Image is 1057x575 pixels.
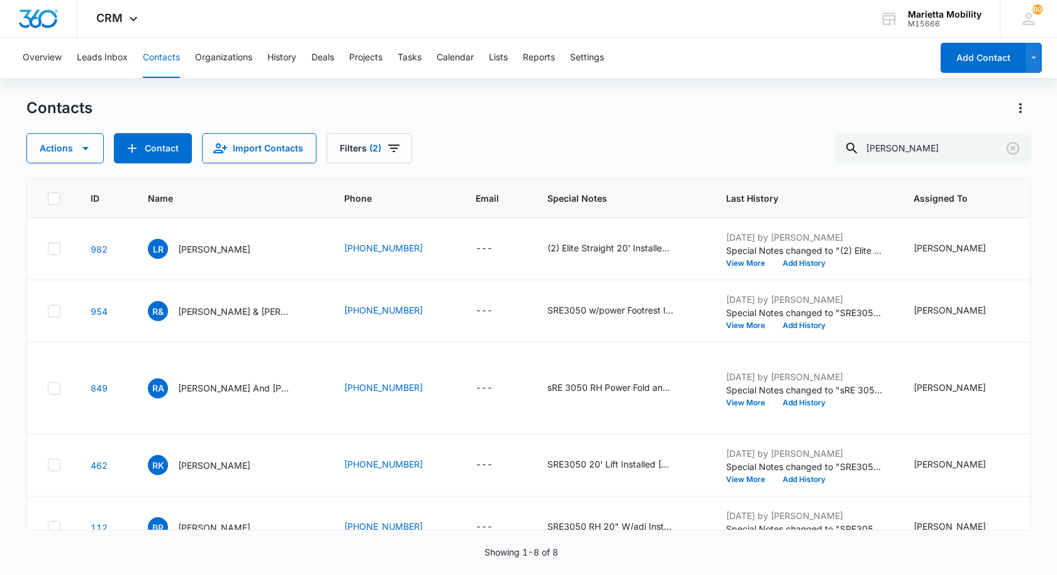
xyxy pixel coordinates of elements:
div: Email - - Select to Edit Field [476,457,515,473]
div: [PERSON_NAME] [914,304,986,317]
span: (2) [369,144,381,153]
p: Special Notes changed to "sRE 3050 RH Power Fold and Adj clamps installed [DATE] scheduled [DATE]... [726,383,883,397]
span: RK [148,455,168,475]
div: account name [908,9,981,19]
a: [PHONE_NUMBER] [344,381,423,394]
div: Email - - Select to Edit Field [476,520,515,535]
button: Calendar [437,38,474,78]
p: [DATE] by [PERSON_NAME] [726,370,883,383]
button: Filters [327,133,412,163]
div: Email - - Select to Edit Field [476,381,515,396]
p: [DATE] by [PERSON_NAME] [726,447,883,460]
span: 60 [1032,4,1043,14]
button: Organizations [195,38,252,78]
div: Assigned To - Josh Hesson - Select to Edit Field [914,304,1009,319]
div: [PERSON_NAME] [914,381,986,394]
p: Special Notes changed to "SRE3050 20' Lift Installed [DATE] scheduled [DATE] $90 scheduled [DATE]... [726,460,883,473]
div: SRE3050 w/power Footrest Installed [DATE] scheduled [DATE] $112.50 w/ others [547,304,673,317]
div: Special Notes - SRE3050 RH 20" W/adj Installed 2/14/20 scheduled 2/23/21 90 Scheduled 3/11/22 $90... [547,520,696,535]
a: Navigate to contact details page for Becky Roberts [91,522,108,533]
p: [PERSON_NAME] [178,243,250,256]
button: Contacts [143,38,180,78]
a: Navigate to contact details page for Robert And Lynne Hess [91,383,108,393]
div: sRE 3050 RH Power Fold and Adj clamps installed [DATE] scheduled [DATE] $148.50 no return call in... [547,381,673,394]
div: (2) Elite Straight 20' Installed [DATE] Scheduled [DATE] $148.50 [547,241,673,255]
div: --- [476,241,493,256]
div: Name - Lloyd Roberts - Select to Edit Field [148,239,273,259]
button: Deals [311,38,334,78]
p: Special Notes changed to "SRE3050 w/power Footrest Installed [DATE] scheduled [DATE] $112.50 w/ o... [726,306,883,319]
div: --- [476,304,493,319]
button: Settings [570,38,604,78]
div: notifications count [1032,4,1043,14]
div: Name - Robert K. Wilson - Select to Edit Field [148,455,273,475]
button: Add Contact [941,43,1026,73]
div: Special Notes - SRE3050 w/power Footrest Installed 7/10/24 scheduled 4/15/25 $112.50 w/ others - ... [547,304,696,319]
p: [PERSON_NAME] [178,521,250,534]
div: Phone - (740) 679-2995 - Select to Edit Field [344,381,445,396]
span: CRM [96,11,123,25]
div: Assigned To - Josh Hesson - Select to Edit Field [914,381,1009,396]
div: --- [476,457,493,473]
a: [PHONE_NUMBER] [344,241,423,255]
a: [PHONE_NUMBER] [344,304,423,317]
button: Leads Inbox [77,38,128,78]
button: Add History [774,322,834,329]
span: Phone [344,192,427,205]
p: [DATE] by [PERSON_NAME] [726,231,883,244]
button: Actions [1010,98,1031,118]
p: [PERSON_NAME] And [PERSON_NAME] [178,381,291,395]
div: [PERSON_NAME] [914,457,986,471]
div: [PERSON_NAME] [914,520,986,533]
button: View More [726,260,774,267]
button: Reports [523,38,555,78]
div: [PERSON_NAME] [914,241,986,255]
p: Showing 1-8 of 8 [484,545,558,559]
div: SRE3050 20' Lift Installed [DATE] scheduled [DATE] $90 scheduled [DATE] @ $99 scheduled [DATE] $99 [547,457,673,471]
button: Add History [774,399,834,407]
p: [DATE] by [PERSON_NAME] [726,509,883,522]
span: Last History [726,192,865,205]
button: Overview [23,38,62,78]
div: Name - Robert And Lynne Hess - Select to Edit Field [148,378,314,398]
span: Special Notes [547,192,678,205]
button: View More [726,322,774,329]
div: --- [476,381,493,396]
button: Clear [1003,138,1023,158]
span: LR [148,239,168,259]
div: Name - Becky Roberts - Select to Edit Field [148,517,273,537]
span: Name [148,192,296,205]
div: Email - - Select to Edit Field [476,241,515,256]
button: Actions [26,133,104,163]
div: Email - - Select to Edit Field [476,304,515,319]
a: Navigate to contact details page for Lloyd Roberts [91,244,108,255]
div: Name - Robert & Marilyn Deemer - Select to Edit Field [148,301,314,321]
div: Phone - (740) 860-3075 - Select to Edit Field [344,241,445,256]
div: Special Notes - (2) Elite Straight 20' Installed 10/23/24 Scheduled 10/14/25 $148.50 - Select to ... [547,241,696,256]
div: Assigned To - Josh Hesson - Select to Edit Field [914,457,1009,473]
a: [PHONE_NUMBER] [344,457,423,471]
a: Navigate to contact details page for Robert K. Wilson [91,460,108,471]
div: Phone - (740) 568-0583 - Select to Edit Field [344,457,445,473]
p: [PERSON_NAME] & [PERSON_NAME] [178,305,291,318]
a: [PHONE_NUMBER] [344,520,423,533]
button: Lists [489,38,508,78]
span: RA [148,378,168,398]
a: Navigate to contact details page for Robert & Marilyn Deemer [91,306,108,317]
div: Assigned To - Josh Hesson - Select to Edit Field [914,520,1009,535]
p: [DATE] by [PERSON_NAME] [726,293,883,306]
button: Tasks [398,38,422,78]
div: Special Notes - sRE 3050 RH Power Fold and Adj clamps installed 9/22/23 scheduled 10/15/24 $148.5... [547,381,696,396]
input: Search Contacts [834,133,1031,163]
button: View More [726,476,774,483]
button: Add Contact [114,133,192,163]
button: Add History [774,476,834,483]
button: History [267,38,296,78]
div: Phone - (304) 482-9614 - Select to Edit Field [344,520,445,535]
p: Special Notes changed to "SRE3050 RH 20" W/adj Installed [DATE] scheduled [DATE] 90 Scheduled [DA... [726,522,883,535]
span: BR [148,517,168,537]
button: Import Contacts [202,133,316,163]
div: --- [476,520,493,535]
div: Special Notes - SRE3050 20' Lift Installed 3/23/22 scheduled 4/4/23 $90 scheduled June 25th 2024 ... [547,457,696,473]
div: Assigned To - Josh Hesson - Select to Edit Field [914,241,1009,256]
